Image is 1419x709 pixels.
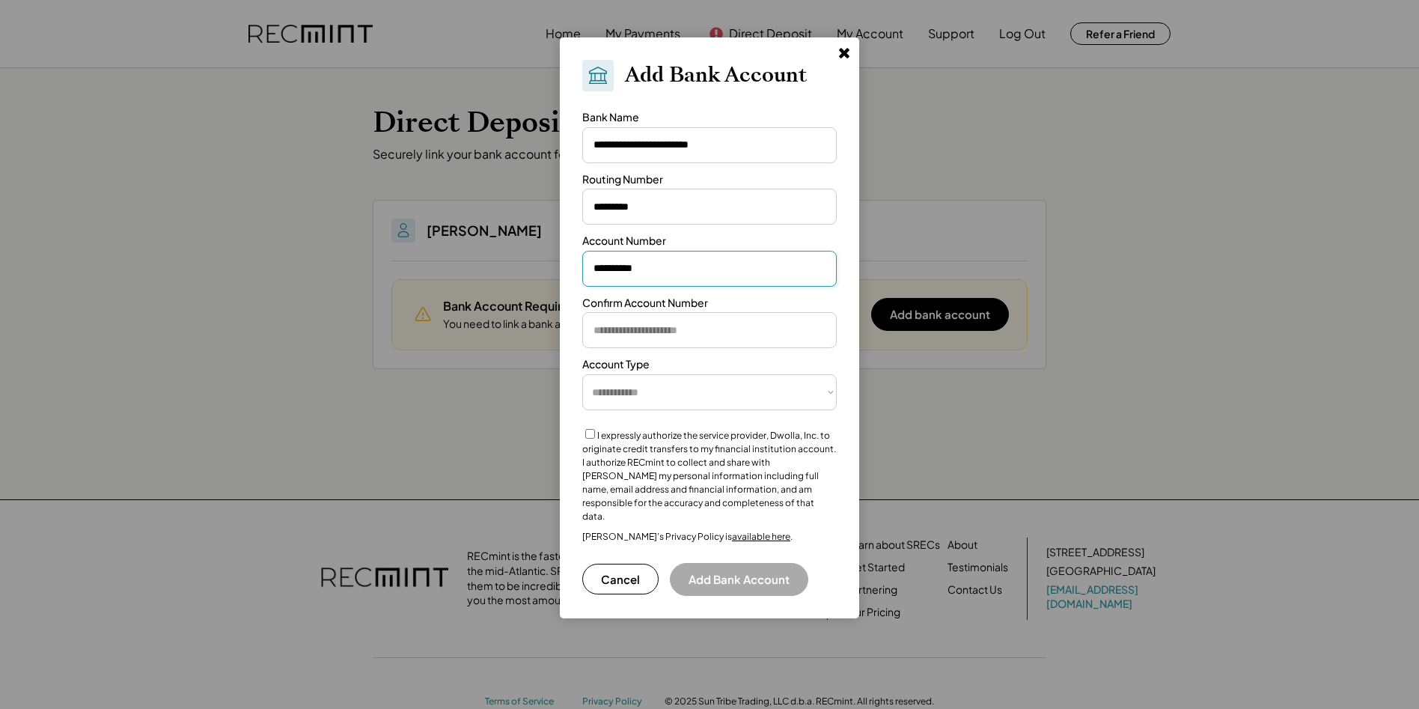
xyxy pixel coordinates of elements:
img: Bank.svg [587,64,609,87]
button: Add Bank Account [670,563,808,596]
div: Routing Number [582,172,663,187]
a: available here [732,531,790,542]
label: I expressly authorize the service provider, Dwolla, Inc. to originate credit transfers to my fina... [582,430,836,522]
h2: Add Bank Account [625,63,807,88]
div: Bank Name [582,110,639,125]
div: [PERSON_NAME]’s Privacy Policy is . [582,531,793,543]
div: Confirm Account Number [582,296,708,311]
div: Account Type [582,357,650,372]
div: Account Number [582,234,666,249]
button: Cancel [582,564,659,594]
